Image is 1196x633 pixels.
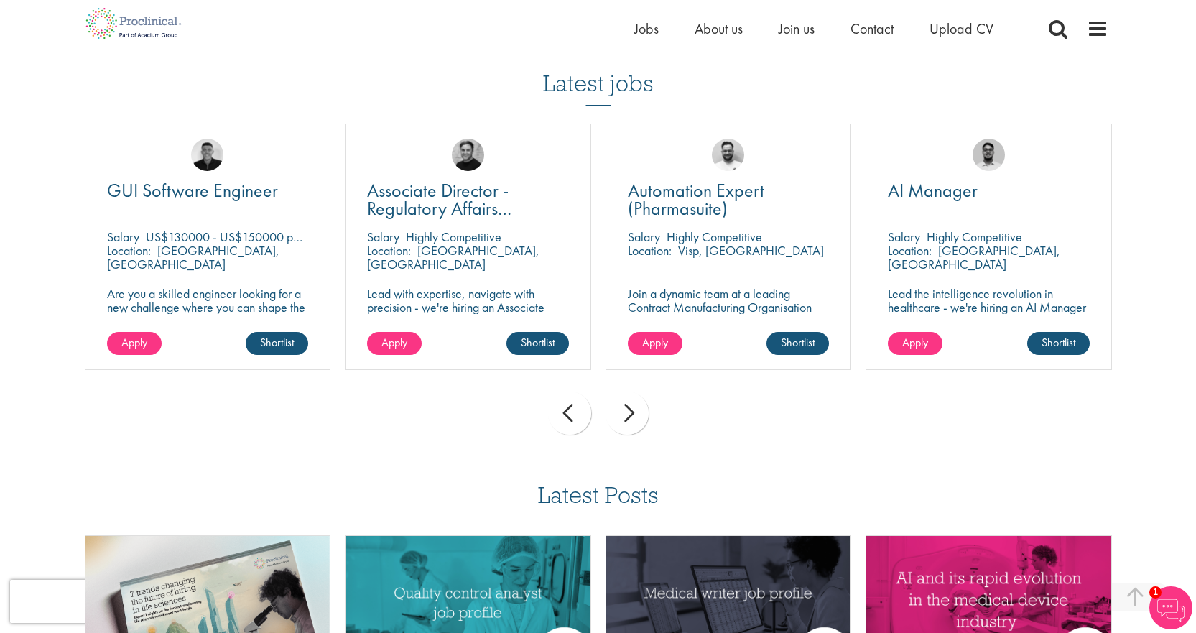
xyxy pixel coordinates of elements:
[634,19,659,38] a: Jobs
[888,332,942,355] a: Apply
[667,228,762,245] p: Highly Competitive
[888,178,978,203] span: AI Manager
[121,335,147,350] span: Apply
[107,178,278,203] span: GUI Software Engineer
[107,182,309,200] a: GUI Software Engineer
[973,139,1005,171] img: Timothy Deschamps
[367,332,422,355] a: Apply
[191,139,223,171] img: Christian Andersen
[381,335,407,350] span: Apply
[678,242,824,259] p: Visp, [GEOGRAPHIC_DATA]
[107,228,139,245] span: Salary
[543,35,654,106] h3: Latest jobs
[538,483,659,517] h3: Latest Posts
[367,287,569,355] p: Lead with expertise, navigate with precision - we're hiring an Associate Director to shape regula...
[548,392,591,435] div: prev
[628,332,682,355] a: Apply
[712,139,744,171] img: Emile De Beer
[628,242,672,259] span: Location:
[888,228,920,245] span: Salary
[107,332,162,355] a: Apply
[927,228,1022,245] p: Highly Competitive
[850,19,894,38] a: Contact
[107,242,151,259] span: Location:
[1027,332,1090,355] a: Shortlist
[695,19,743,38] a: About us
[628,182,830,218] a: Automation Expert (Pharmasuite)
[406,228,501,245] p: Highly Competitive
[888,182,1090,200] a: AI Manager
[367,178,511,239] span: Associate Director - Regulatory Affairs Consultant
[452,139,484,171] img: Peter Duvall
[246,332,308,355] a: Shortlist
[107,287,309,341] p: Are you a skilled engineer looking for a new challenge where you can shape the future of healthca...
[888,242,1060,272] p: [GEOGRAPHIC_DATA], [GEOGRAPHIC_DATA]
[367,182,569,218] a: Associate Director - Regulatory Affairs Consultant
[107,242,279,272] p: [GEOGRAPHIC_DATA], [GEOGRAPHIC_DATA]
[902,335,928,350] span: Apply
[1149,586,1162,599] span: 1
[367,242,539,272] p: [GEOGRAPHIC_DATA], [GEOGRAPHIC_DATA]
[146,228,338,245] p: US$130000 - US$150000 per annum
[367,228,399,245] span: Salary
[606,392,649,435] div: next
[766,332,829,355] a: Shortlist
[930,19,993,38] a: Upload CV
[367,242,411,259] span: Location:
[779,19,815,38] a: Join us
[642,335,668,350] span: Apply
[10,580,194,623] iframe: reCAPTCHA
[506,332,569,355] a: Shortlist
[1149,586,1192,629] img: Chatbot
[888,287,1090,341] p: Lead the intelligence revolution in healthcare - we're hiring an AI Manager to transform patient ...
[628,228,660,245] span: Salary
[628,287,830,355] p: Join a dynamic team at a leading Contract Manufacturing Organisation (CMO) and contribute to grou...
[888,242,932,259] span: Location:
[628,178,764,221] span: Automation Expert (Pharmasuite)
